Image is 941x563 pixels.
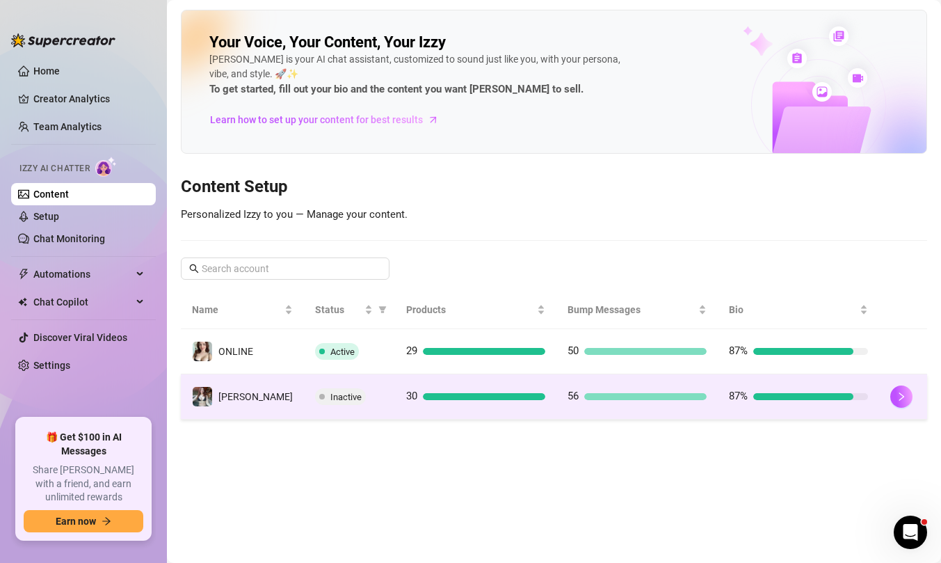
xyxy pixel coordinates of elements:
span: Share [PERSON_NAME] with a friend, and earn unlimited rewards [24,463,143,505]
span: ONLINE [218,346,253,357]
a: Setup [33,211,59,222]
span: Bio [729,302,857,317]
span: Products [406,302,534,317]
span: Inactive [330,392,362,402]
span: [PERSON_NAME] [218,391,293,402]
span: arrow-right [426,113,440,127]
span: search [189,264,199,273]
span: Active [330,347,355,357]
th: Products [395,291,556,329]
input: Search account [202,261,370,276]
span: Bump Messages [568,302,695,317]
img: AI Chatter [95,157,117,177]
button: Earn nowarrow-right [24,510,143,532]
span: right [896,392,906,402]
img: ONLINE [193,342,212,361]
span: thunderbolt [18,269,29,280]
h2: Your Voice, Your Content, Your Izzy [209,33,446,52]
img: Amy [193,387,212,406]
span: 87% [729,390,748,402]
span: Earn now [56,516,96,527]
span: 29 [406,344,417,357]
span: 🎁 Get $100 in AI Messages [24,431,143,458]
span: Name [192,302,282,317]
span: 87% [729,344,748,357]
span: 50 [568,344,579,357]
h3: Content Setup [181,176,927,198]
img: ai-chatter-content-library-cLFOSyPT.png [711,11,926,153]
span: Learn how to set up your content for best results [210,112,423,127]
button: right [890,386,912,408]
span: Status [315,302,362,317]
img: Chat Copilot [18,297,27,307]
a: Team Analytics [33,121,102,132]
span: Izzy AI Chatter [19,162,90,175]
strong: To get started, fill out your bio and the content you want [PERSON_NAME] to sell. [209,83,584,95]
a: Content [33,189,69,200]
div: [PERSON_NAME] is your AI chat assistant, customized to sound just like you, with your persona, vi... [209,52,627,98]
span: Chat Copilot [33,291,132,313]
span: filter [376,299,389,320]
a: Settings [33,360,70,371]
span: Automations [33,263,132,285]
th: Bump Messages [556,291,718,329]
span: Personalized Izzy to you — Manage your content. [181,208,408,221]
span: 56 [568,390,579,402]
a: Home [33,65,60,77]
a: Creator Analytics [33,88,145,110]
iframe: Intercom live chat [894,516,927,549]
a: Learn how to set up your content for best results [209,109,449,131]
span: arrow-right [102,516,111,526]
th: Status [304,291,395,329]
span: 30 [406,390,417,402]
a: Discover Viral Videos [33,332,127,343]
th: Name [181,291,304,329]
img: logo-BBDzfeDw.svg [11,33,115,47]
th: Bio [718,291,879,329]
a: Chat Monitoring [33,233,105,244]
span: filter [378,306,387,314]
